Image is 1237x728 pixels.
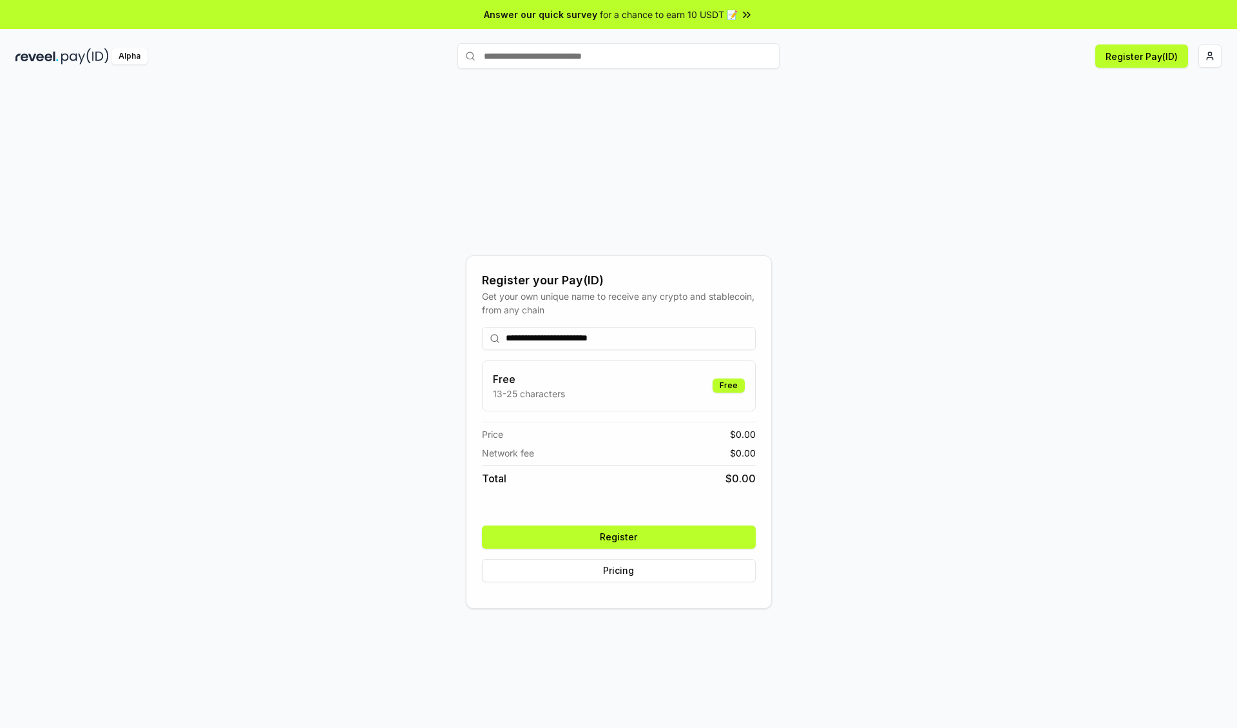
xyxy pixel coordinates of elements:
[482,526,756,549] button: Register
[482,271,756,290] div: Register your Pay(ID)
[725,471,756,486] span: $ 0.00
[730,446,756,460] span: $ 0.00
[1095,44,1188,68] button: Register Pay(ID)
[600,8,738,21] span: for a chance to earn 10 USDT 📝
[713,379,745,393] div: Free
[111,48,148,64] div: Alpha
[482,446,534,460] span: Network fee
[484,8,597,21] span: Answer our quick survey
[482,471,506,486] span: Total
[730,428,756,441] span: $ 0.00
[482,290,756,317] div: Get your own unique name to receive any crypto and stablecoin, from any chain
[61,48,109,64] img: pay_id
[493,371,565,387] h3: Free
[482,428,503,441] span: Price
[493,387,565,400] p: 13-25 characters
[15,48,59,64] img: reveel_dark
[482,559,756,582] button: Pricing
